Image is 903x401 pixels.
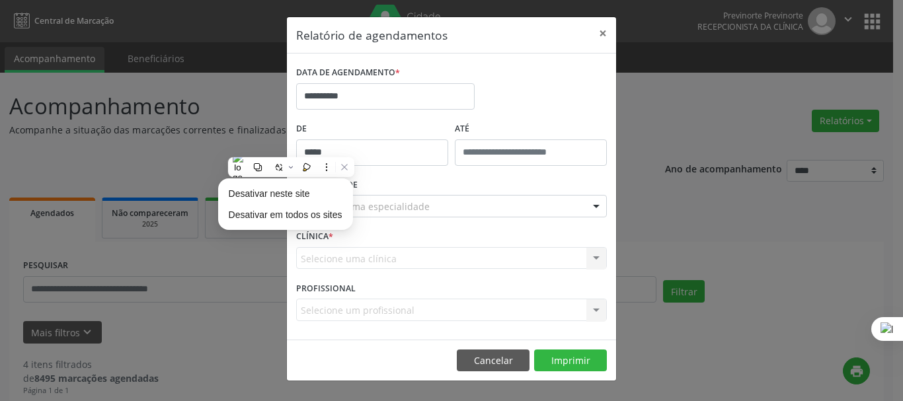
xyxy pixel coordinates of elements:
label: CLÍNICA [296,227,333,247]
button: Imprimir [534,349,607,372]
label: ATÉ [455,119,607,139]
label: DATA DE AGENDAMENTO [296,63,400,83]
label: PROFISSIONAL [296,278,356,299]
h5: Relatório de agendamentos [296,26,448,44]
span: Seleciona uma especialidade [301,200,430,213]
button: Close [590,17,616,50]
button: Cancelar [457,349,530,372]
label: De [296,119,448,139]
